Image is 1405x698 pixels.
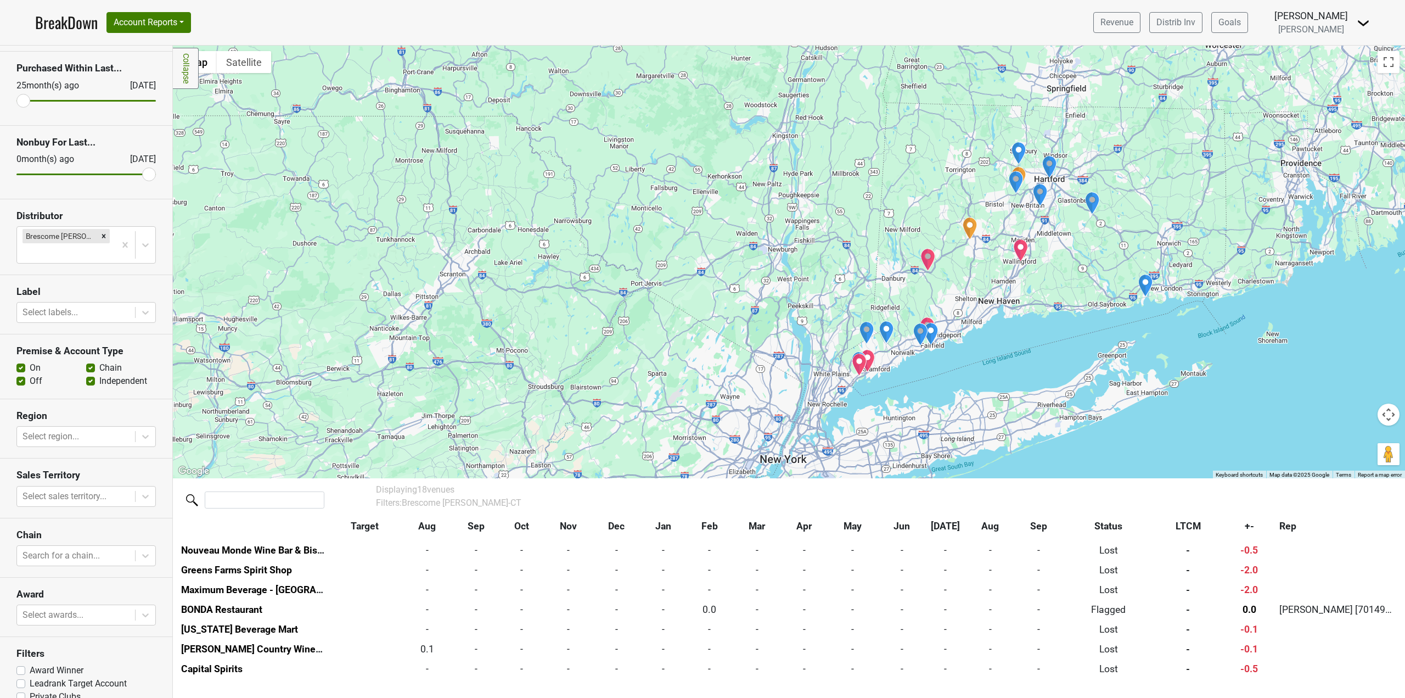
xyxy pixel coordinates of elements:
td: - [733,560,782,580]
td: - [827,659,879,679]
td: - [733,580,782,600]
td: - [925,659,965,679]
td: Lost [1063,619,1154,639]
th: Apr: activate to sort column ascending [782,516,827,536]
label: Leadrank Target Account [30,677,127,690]
a: Nouveau Monde Wine Bar & Bistro [181,545,329,556]
a: Capital Spirits [181,663,243,674]
td: - [452,580,500,600]
a: [PERSON_NAME] Country Wine and Spirits [181,644,364,655]
div: Country Club of Waterbury [963,217,977,240]
td: -0.1 [1222,619,1277,639]
label: Independent [99,375,147,388]
td: - [1015,619,1063,639]
div: Village Wines & Spirits [1138,274,1153,297]
td: - [452,560,500,580]
td: - [879,580,925,600]
a: Greens Farms Spirit Shop [181,565,292,576]
td: 0.0 [1222,600,1277,619]
td: - [782,639,827,659]
div: Brescome [PERSON_NAME]-CT [23,229,98,243]
h3: Purchased Within Last... [16,63,156,74]
div: The J House Greenwich - Tony's [860,349,875,372]
a: Maximum Beverage - [GEOGRAPHIC_DATA] [181,584,369,595]
td: - [593,600,640,619]
th: Status: activate to sort column ascending [1063,516,1154,536]
td: - [1015,580,1063,600]
button: Show satellite imagery [217,51,271,73]
div: Country Roads Wine & Spirits [1084,192,1100,215]
td: - [965,619,1015,639]
td: - [543,639,592,659]
h3: Label [16,286,156,298]
a: Goals [1211,12,1248,33]
td: - [827,560,879,580]
td: - [782,600,827,619]
td: 0.1 [402,639,452,659]
th: Jan: activate to sort column ascending [640,516,687,536]
td: - [827,639,879,659]
td: - [593,580,640,600]
th: Jul: activate to sort column ascending [925,516,965,536]
td: - [733,639,782,659]
td: - [965,600,1015,619]
th: Sep: activate to sort column ascending [1015,516,1063,536]
td: - [500,639,544,659]
td: - [782,560,827,580]
td: - [687,580,733,600]
td: - [925,639,965,659]
td: - [640,560,687,580]
td: -0.5 [1222,659,1277,679]
label: Off [30,375,42,388]
td: - [1154,580,1222,600]
th: Oct: activate to sort column ascending [500,516,544,536]
th: Dec: activate to sort column ascending [593,516,640,536]
td: - [1015,639,1063,659]
div: Connecticut Beverage Mart [1032,183,1048,206]
td: - [402,580,452,600]
td: - [879,600,925,619]
td: - [879,540,925,560]
td: - [925,619,965,639]
div: Capital Spirits [1042,155,1057,178]
td: - [879,639,925,659]
div: 25 month(s) ago [16,79,104,92]
th: &nbsp;: activate to sort column ascending [178,516,327,536]
div: 0 month(s) ago [16,153,104,166]
td: - [827,619,879,639]
td: - [925,560,965,580]
a: Terms (opens in new tab) [1336,472,1351,478]
td: - [687,639,733,659]
td: - [782,580,827,600]
a: BreakDown [35,11,98,34]
td: - [687,659,733,679]
th: +-: activate to sort column ascending [1222,516,1277,536]
td: - [452,639,500,659]
td: Lost [1063,540,1154,560]
td: - [827,600,879,619]
span: Map data ©2025 Google [1269,472,1329,478]
td: -2.0 [1222,560,1277,580]
td: - [1015,600,1063,619]
th: Sep: activate to sort column ascending [452,516,500,536]
td: - [733,659,782,679]
td: - [402,560,452,580]
td: - [543,580,592,600]
button: Account Reports [106,12,191,33]
th: Mar: activate to sort column ascending [733,516,782,536]
div: Displaying 18 venues [376,483,1133,496]
td: - [879,619,925,639]
td: - [640,540,687,560]
a: Collapse [173,48,199,89]
td: - [879,560,925,580]
span: Brescome [PERSON_NAME]-CT [402,498,521,508]
td: - [782,659,827,679]
td: - [782,619,827,639]
td: - [782,540,827,560]
h3: Filters [16,648,156,660]
a: Report a map error [1358,472,1402,478]
img: Google [176,464,212,478]
td: - [925,540,965,560]
td: - [593,639,640,659]
td: [PERSON_NAME] [701499] [1277,600,1396,619]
